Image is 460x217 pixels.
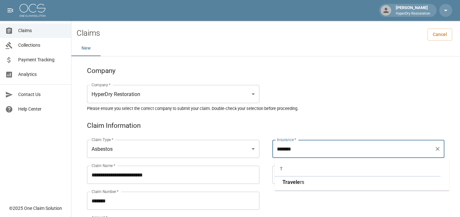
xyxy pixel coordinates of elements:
[77,29,100,38] h2: Claims
[300,179,304,185] span: rs
[396,11,430,17] p: HyperDry Restoration
[393,5,433,16] div: [PERSON_NAME]
[9,205,62,211] div: © 2025 One Claim Solution
[18,106,66,113] span: Help Center
[87,140,259,158] div: Asbestos
[4,4,17,17] button: open drawer
[92,189,118,194] label: Claim Number
[92,82,111,88] label: Company
[18,27,66,34] span: Claims
[71,41,460,56] div: dynamic tabs
[277,137,296,142] label: Insurance
[18,91,66,98] span: Contact Us
[92,137,113,142] label: Claim Type
[87,85,259,103] div: HyperDry Restoration
[428,29,452,41] a: Cancel
[71,41,101,56] button: New
[18,71,66,78] span: Analytics
[18,42,66,49] span: Collections
[282,179,300,185] span: Travele
[18,56,66,63] span: Payment Tracking
[19,4,45,17] img: ocs-logo-white-transparent.png
[275,161,449,176] div: T
[92,163,115,168] label: Claim Name
[87,106,444,111] h5: Please ensure you select the correct company to submit your claim. Double-check your selection be...
[433,144,442,153] button: Clear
